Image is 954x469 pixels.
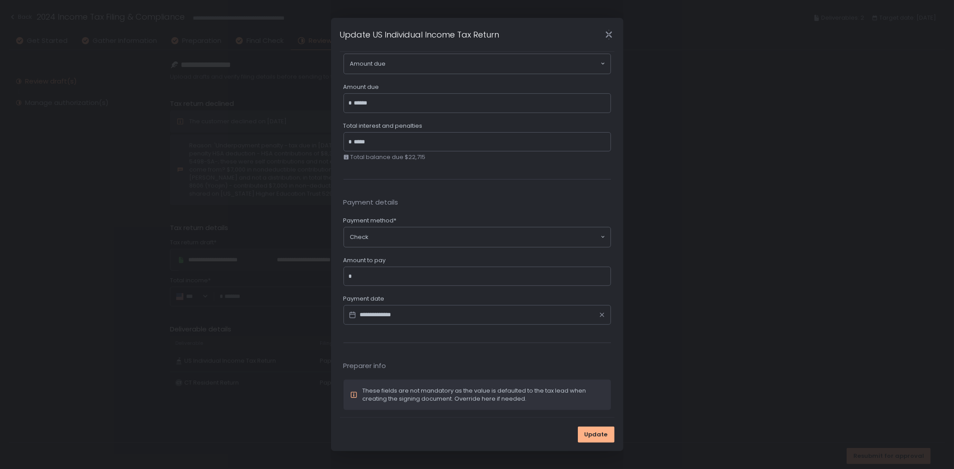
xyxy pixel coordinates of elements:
span: Total balance due $22,715 [351,153,426,161]
span: Payment method* [343,217,397,225]
span: Amount due [343,83,379,91]
h1: Update US Individual Income Tax Return [340,29,500,41]
span: Payment details [343,197,611,208]
button: Update [578,427,615,443]
div: Search for option [344,54,611,74]
span: Check [350,233,369,241]
input: Search for option [386,59,600,68]
span: Preparer info [343,361,611,371]
div: Close [595,29,623,40]
span: Amount due [350,60,386,68]
span: Update [585,431,608,439]
input: Search for option [369,233,600,242]
div: These fields are not mandatory as the value is defaulted to the tax lead when creating the signin... [363,387,604,403]
div: Search for option [344,227,611,247]
input: Datepicker input [343,305,611,325]
span: Total interest and penalties [343,122,423,130]
span: Amount to pay [343,256,386,264]
span: Payment date [343,295,385,303]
